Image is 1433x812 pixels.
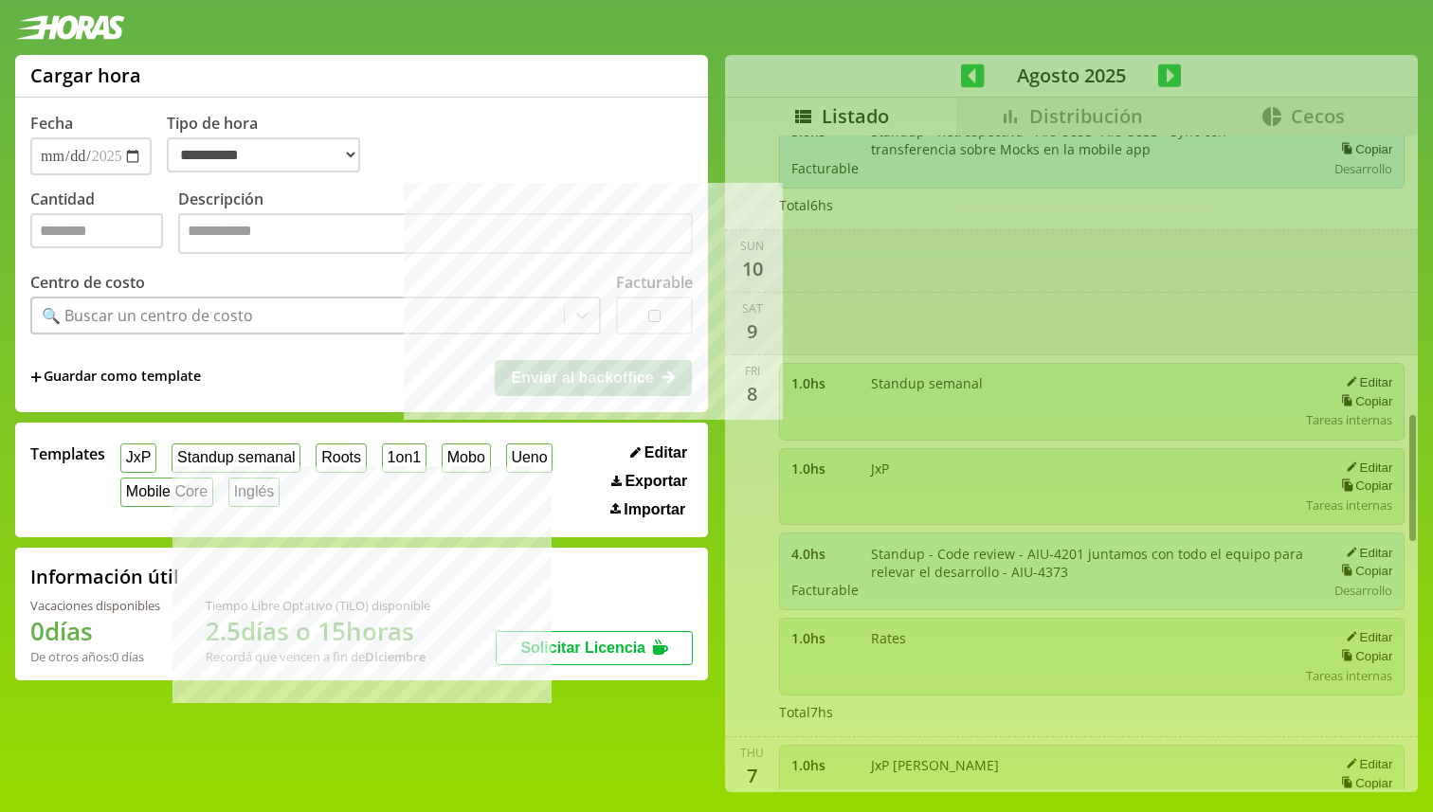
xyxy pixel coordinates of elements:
button: Solicitar Licencia [496,631,693,665]
select: Tipo de hora [167,137,360,172]
label: Cantidad [30,189,178,259]
div: 🔍 Buscar un centro de costo [42,305,253,326]
button: Mobile Core [120,478,213,507]
label: Centro de costo [30,272,145,293]
button: 1on1 [382,443,426,473]
span: Editar [644,444,687,461]
span: Templates [30,443,105,464]
textarea: Descripción [178,213,693,254]
h1: 0 días [30,614,160,648]
label: Facturable [616,272,693,293]
h1: Cargar hora [30,63,141,88]
label: Descripción [178,189,693,259]
span: Exportar [625,473,687,490]
button: Standup semanal [172,443,300,473]
button: Editar [625,443,693,462]
button: Exportar [606,472,693,491]
label: Tipo de hora [167,113,375,175]
button: JxP [120,443,156,473]
img: logotipo [15,15,125,40]
span: Importar [624,501,685,518]
button: Ueno [506,443,553,473]
div: De otros años: 0 días [30,648,160,665]
div: Recordá que vencen a fin de [206,648,430,665]
label: Fecha [30,113,73,134]
input: Cantidad [30,213,163,248]
div: Vacaciones disponibles [30,597,160,614]
button: Mobo [442,443,491,473]
b: Diciembre [365,648,426,665]
span: Solicitar Licencia [520,640,645,656]
div: Tiempo Libre Optativo (TiLO) disponible [206,597,430,614]
button: Roots [316,443,366,473]
span: +Guardar como template [30,367,201,388]
h1: 2.5 días o 15 horas [206,614,430,648]
span: + [30,367,42,388]
button: Inglés [228,478,280,507]
h2: Información útil [30,564,179,589]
